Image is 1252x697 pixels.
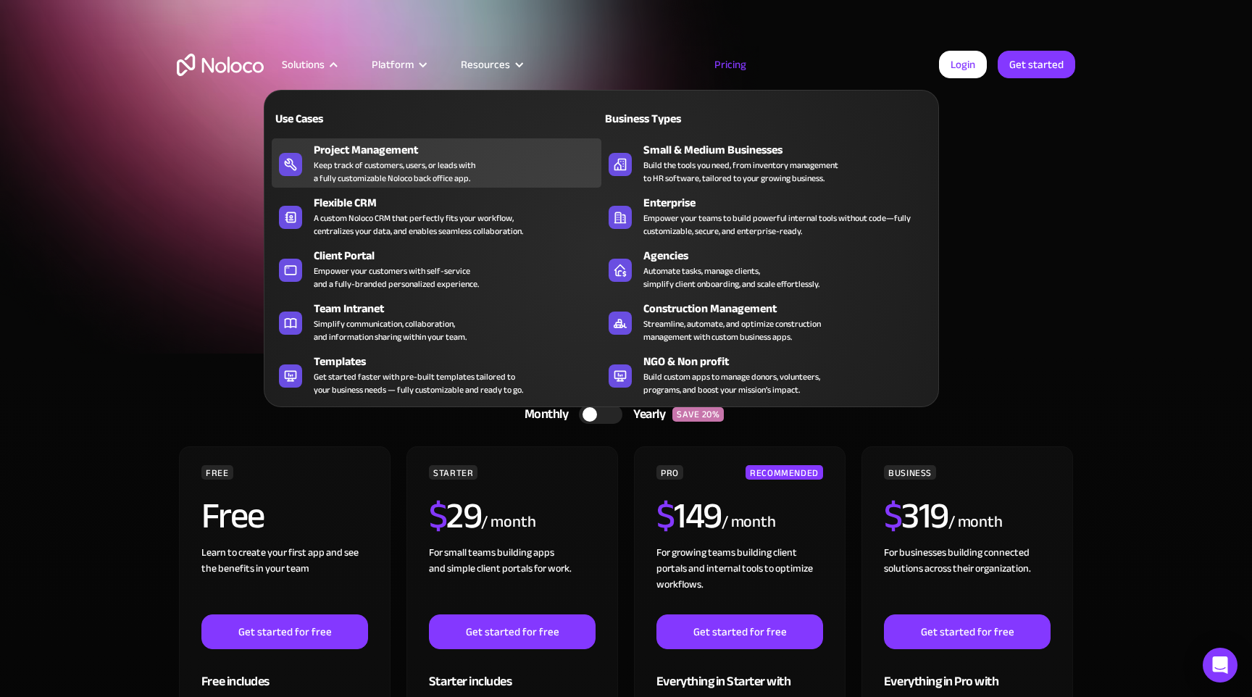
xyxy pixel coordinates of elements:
[643,247,938,264] div: Agencies
[314,300,608,317] div: Team Intranet
[939,51,987,78] a: Login
[272,297,601,346] a: Team IntranetSimplify communication, collaboration,and information sharing within your team.
[643,159,838,185] div: Build the tools you need, from inventory management to HR software, tailored to your growing busi...
[1203,648,1238,683] div: Open Intercom Messenger
[884,465,936,480] div: BUSINESS
[948,511,1003,534] div: / month
[656,649,823,696] div: Everything in Starter with
[696,55,764,74] a: Pricing
[177,54,264,76] a: home
[201,649,368,696] div: Free includes
[429,649,596,696] div: Starter includes
[656,614,823,649] a: Get started for free
[461,55,510,74] div: Resources
[354,55,443,74] div: Platform
[601,297,931,346] a: Construction ManagementStreamline, automate, and optimize constructionmanagement with custom busi...
[429,482,447,550] span: $
[282,55,325,74] div: Solutions
[643,317,821,343] div: Streamline, automate, and optimize construction management with custom business apps.
[601,244,931,293] a: AgenciesAutomate tasks, manage clients,simplify client onboarding, and scale effortlessly.
[272,191,601,241] a: Flexible CRMA custom Noloco CRM that perfectly fits your workflow,centralizes your data, and enab...
[272,110,430,128] div: Use Cases
[672,407,724,422] div: SAVE 20%
[601,101,931,135] a: Business Types
[998,51,1075,78] a: Get started
[481,511,535,534] div: / month
[643,264,819,291] div: Automate tasks, manage clients, simplify client onboarding, and scale effortlessly.
[601,138,931,188] a: Small & Medium BusinessesBuild the tools you need, from inventory managementto HR software, tailo...
[622,404,672,425] div: Yearly
[656,498,722,534] h2: 149
[656,465,683,480] div: PRO
[314,247,608,264] div: Client Portal
[443,55,539,74] div: Resources
[201,498,264,534] h2: Free
[272,350,601,399] a: TemplatesGet started faster with pre-built templates tailored toyour business needs — fully custo...
[314,370,523,396] div: Get started faster with pre-built templates tailored to your business needs — fully customizable ...
[656,482,675,550] span: $
[601,350,931,399] a: NGO & Non profitBuild custom apps to manage donors, volunteers,programs, and boost your mission’s...
[429,545,596,614] div: For small teams building apps and simple client portals for work. ‍
[314,159,475,185] div: Keep track of customers, users, or leads with a fully customizable Noloco back office app.
[884,649,1051,696] div: Everything in Pro with
[656,545,823,614] div: For growing teams building client portals and internal tools to optimize workflows.
[601,110,760,128] div: Business Types
[643,370,820,396] div: Build custom apps to manage donors, volunteers, programs, and boost your mission’s impact.
[272,244,601,293] a: Client PortalEmpower your customers with self-serviceand a fully-branded personalized experience.
[314,194,608,212] div: Flexible CRM
[884,498,948,534] h2: 319
[643,353,938,370] div: NGO & Non profit
[643,141,938,159] div: Small & Medium Businesses
[884,614,1051,649] a: Get started for free
[429,465,477,480] div: STARTER
[314,212,523,238] div: A custom Noloco CRM that perfectly fits your workflow, centralizes your data, and enables seamles...
[314,353,608,370] div: Templates
[177,152,1075,196] h1: A plan for organizations of all sizes
[643,194,938,212] div: Enterprise
[314,317,467,343] div: Simplify communication, collaboration, and information sharing within your team.
[429,498,482,534] h2: 29
[884,545,1051,614] div: For businesses building connected solutions across their organization. ‍
[201,545,368,614] div: Learn to create your first app and see the benefits in your team ‍
[884,482,902,550] span: $
[643,300,938,317] div: Construction Management
[264,70,939,407] nav: Solutions
[429,614,596,649] a: Get started for free
[201,614,368,649] a: Get started for free
[264,55,354,74] div: Solutions
[506,404,580,425] div: Monthly
[372,55,414,74] div: Platform
[314,141,608,159] div: Project Management
[314,264,479,291] div: Empower your customers with self-service and a fully-branded personalized experience.
[272,101,601,135] a: Use Cases
[746,465,823,480] div: RECOMMENDED
[272,138,601,188] a: Project ManagementKeep track of customers, users, or leads witha fully customizable Noloco back o...
[643,212,924,238] div: Empower your teams to build powerful internal tools without code—fully customizable, secure, and ...
[201,465,233,480] div: FREE
[722,511,776,534] div: / month
[601,191,931,241] a: EnterpriseEmpower your teams to build powerful internal tools without code—fully customizable, se...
